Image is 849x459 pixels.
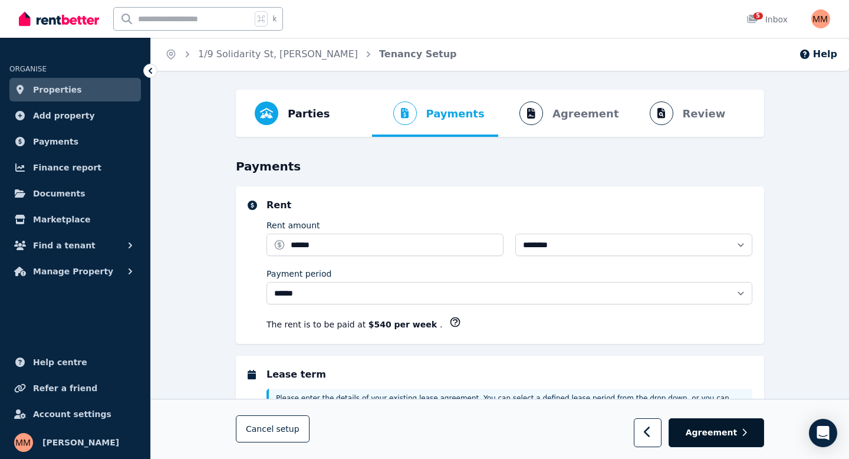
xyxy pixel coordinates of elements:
span: Documents [33,186,85,201]
img: RentBetter [19,10,99,28]
img: matthew mcpherson [14,433,33,452]
button: Cancelsetup [236,416,310,443]
div: Inbox [746,14,788,25]
a: Marketplace [9,208,141,231]
button: Agreement [669,419,764,448]
button: Help [799,47,837,61]
a: 1/9 Solidarity St, [PERSON_NAME] [198,48,358,60]
button: Parties [245,90,339,137]
button: Agreement [498,90,628,137]
span: Find a tenant [33,238,96,253]
span: [PERSON_NAME] [42,435,119,450]
span: Parties [288,106,330,122]
span: k [272,14,277,24]
span: Cancel [246,425,300,434]
label: Payment period [266,268,331,280]
h3: Payments [236,158,764,175]
span: Help centre [33,355,87,369]
h5: Lease term [266,368,752,382]
nav: Breadcrumb [151,38,471,71]
a: Account settings [9,402,141,426]
span: Refer a friend [33,381,97,395]
a: Add property [9,104,141,127]
p: The rent is to be paid at . [266,319,442,330]
span: Properties [33,83,82,97]
span: Add property [33,109,95,123]
b: $540 per week [368,320,440,329]
span: setup [276,424,299,435]
a: Documents [9,182,141,205]
a: Finance report [9,156,141,179]
img: matthew mcpherson [811,9,830,28]
span: Please enter the details of your existing lease agreement. You can select a defined lease period ... [276,394,729,412]
span: Payments [33,135,78,149]
a: Payments [9,130,141,153]
a: Help centre [9,350,141,374]
a: Properties [9,78,141,101]
div: Open Intercom Messenger [809,419,837,447]
button: Manage Property [9,260,141,283]
span: Finance report [33,160,101,175]
span: ORGANISE [9,65,47,73]
span: 5 [753,12,763,19]
h5: Rent [266,198,752,212]
a: Refer a friend [9,376,141,400]
span: Agreement [686,427,738,439]
span: Marketplace [33,212,90,227]
span: Agreement [552,106,619,122]
label: Rent amount [266,219,320,231]
button: Find a tenant [9,234,141,257]
nav: Progress [236,90,764,137]
span: Account settings [33,407,111,421]
span: Tenancy Setup [379,47,457,61]
span: Manage Property [33,264,113,278]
